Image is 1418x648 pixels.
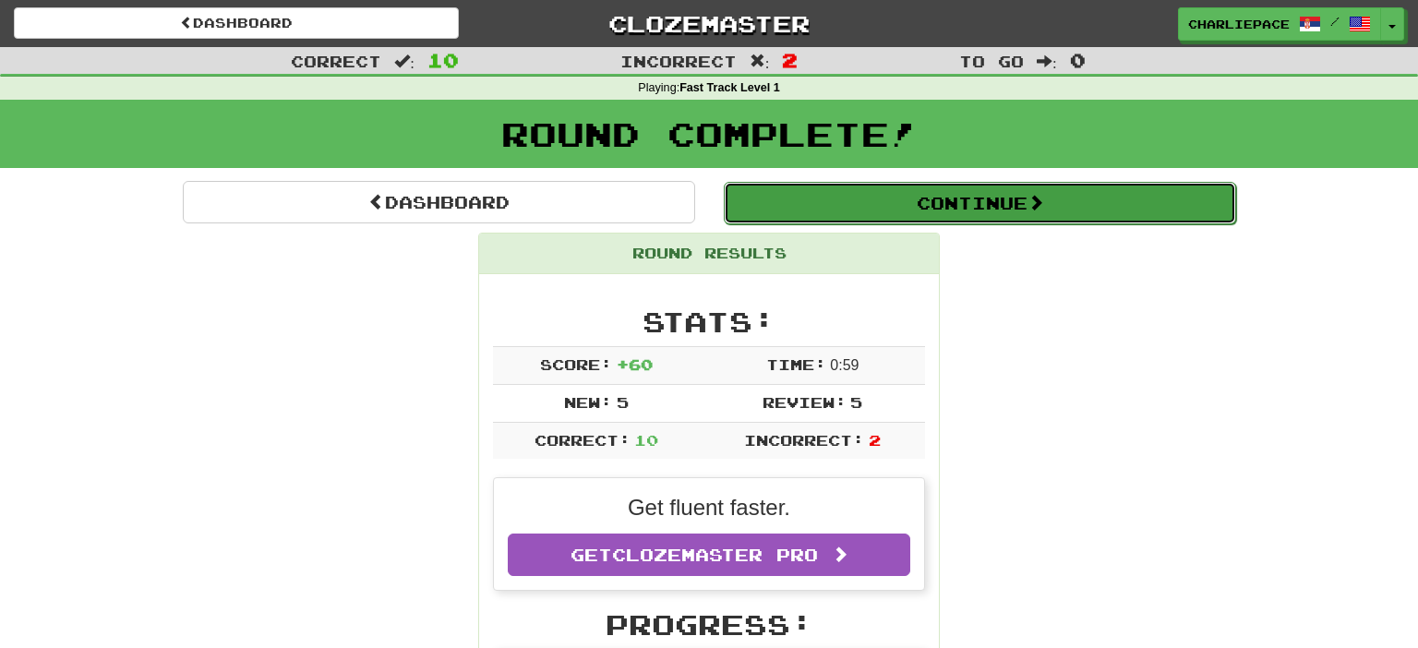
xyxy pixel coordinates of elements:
[508,534,910,576] a: GetClozemaster Pro
[744,431,864,449] span: Incorrect:
[612,545,818,565] span: Clozemaster Pro
[1188,16,1290,32] span: CharliePace
[679,81,780,94] strong: Fast Track Level 1
[493,609,925,640] h2: Progress:
[617,393,629,411] span: 5
[394,54,415,69] span: :
[508,492,910,523] p: Get fluent faster.
[1330,15,1340,28] span: /
[782,49,798,71] span: 2
[1037,54,1057,69] span: :
[724,182,1236,224] button: Continue
[1178,7,1381,41] a: CharliePace /
[617,355,653,373] span: + 60
[427,49,459,71] span: 10
[959,52,1024,70] span: To go
[766,355,826,373] span: Time:
[620,52,737,70] span: Incorrect
[14,7,459,39] a: Dashboard
[291,52,381,70] span: Correct
[750,54,770,69] span: :
[535,431,631,449] span: Correct:
[479,234,939,274] div: Round Results
[6,115,1412,152] h1: Round Complete!
[869,431,881,449] span: 2
[487,7,931,40] a: Clozemaster
[1070,49,1086,71] span: 0
[850,393,862,411] span: 5
[493,306,925,337] h2: Stats:
[564,393,612,411] span: New:
[830,357,859,373] span: 0 : 59
[183,181,695,223] a: Dashboard
[634,431,658,449] span: 10
[763,393,847,411] span: Review:
[540,355,612,373] span: Score:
